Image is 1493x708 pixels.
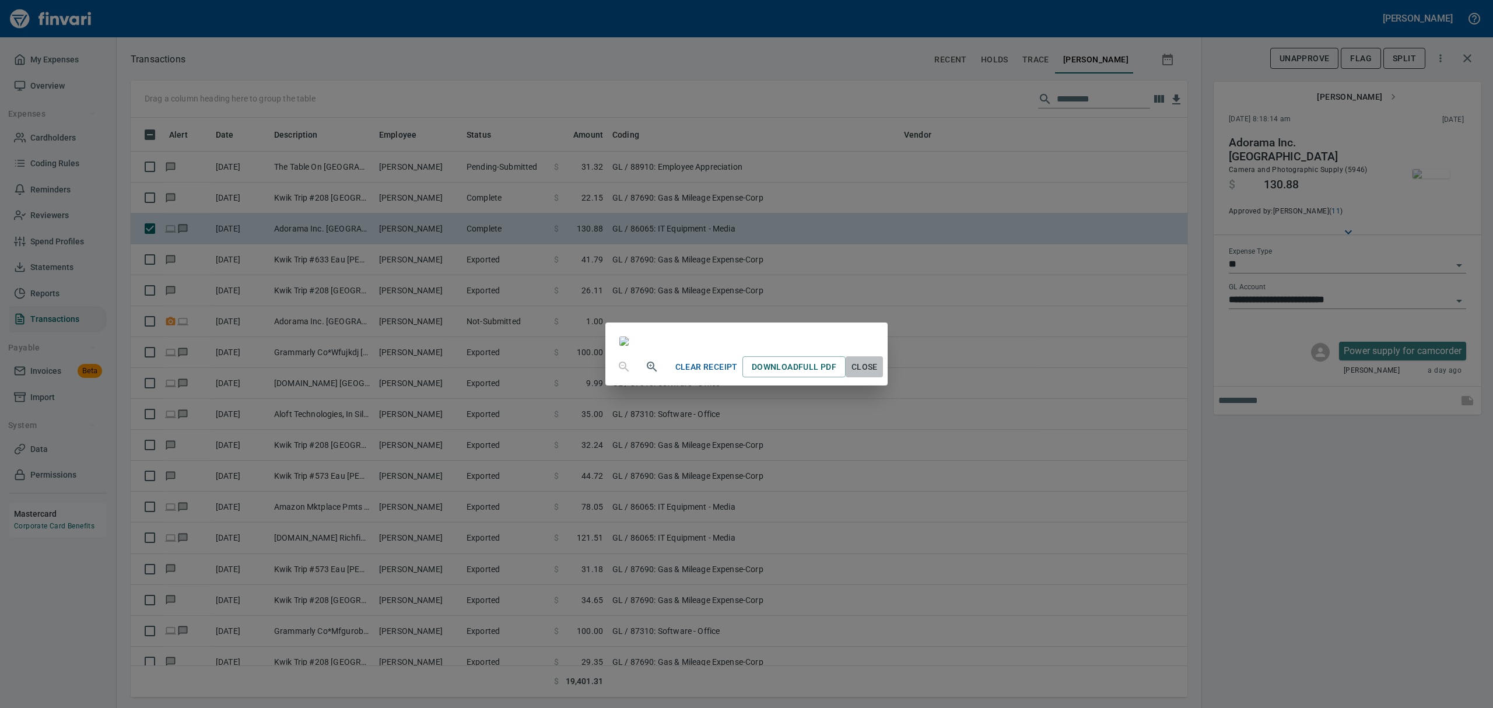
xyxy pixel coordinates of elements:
span: Close [850,360,878,374]
span: Clear Receipt [675,360,738,374]
button: Clear Receipt [671,356,742,378]
a: DownloadFull PDF [742,356,846,378]
img: receipts%2Fmarketjohnson%2F2025-08-11%2F1SYZDBO4itQo9q8QkZdTpRiRkhl1__dS029Cs30t7dp6UajNsi_1.jpg [619,337,629,346]
span: Download Full PDF [752,360,836,374]
button: Close [846,356,883,378]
